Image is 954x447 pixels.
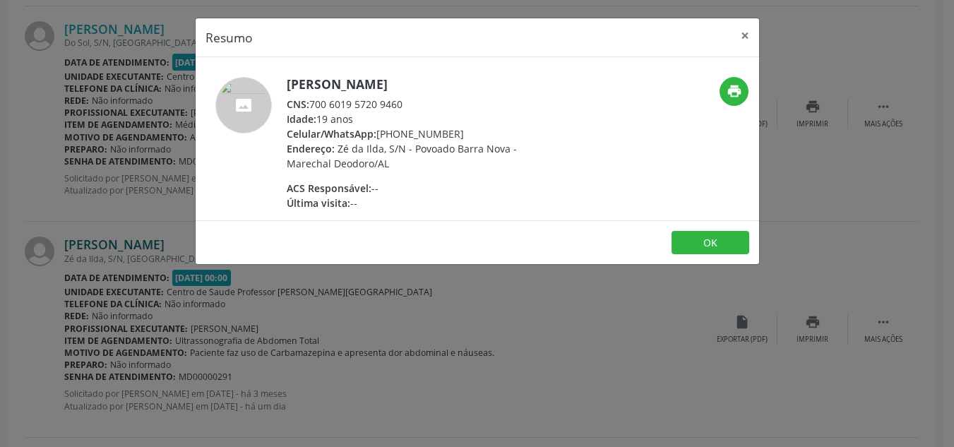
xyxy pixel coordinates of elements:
[287,142,335,155] span: Endereço:
[672,231,749,255] button: OK
[727,83,742,99] i: print
[287,142,517,170] span: Zé da Ilda, S/N - Povoado Barra Nova - Marechal Deodoro/AL
[731,18,759,53] button: Close
[287,127,376,141] span: Celular/WhatsApp:
[287,77,561,92] h5: [PERSON_NAME]
[287,196,350,210] span: Última visita:
[287,112,316,126] span: Idade:
[720,77,749,106] button: print
[215,77,272,133] img: accompaniment
[287,97,561,112] div: 700 6019 5720 9460
[287,196,561,210] div: --
[205,28,253,47] h5: Resumo
[287,181,561,196] div: --
[287,112,561,126] div: 19 anos
[287,97,309,111] span: CNS:
[287,181,371,195] span: ACS Responsável:
[287,126,561,141] div: [PHONE_NUMBER]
